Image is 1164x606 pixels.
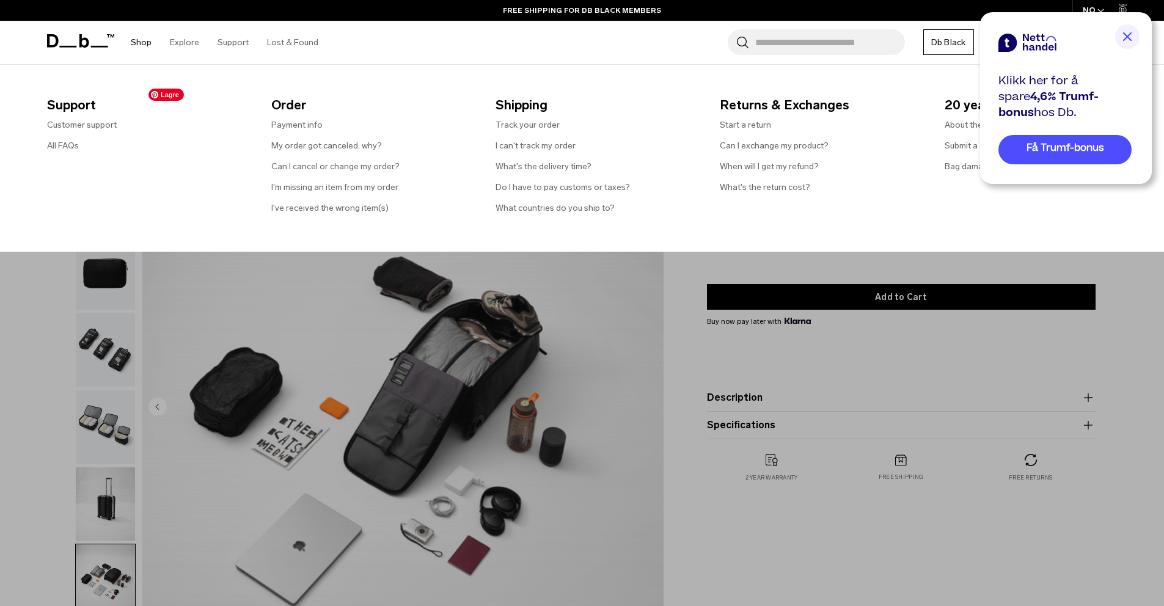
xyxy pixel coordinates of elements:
img: netthandel brand logo [998,34,1056,52]
a: Bag damaged during a flight [945,160,1052,173]
span: Order [271,95,476,115]
a: What's the return cost? [720,181,810,194]
a: Support [218,21,249,64]
a: My order got canceled, why? [271,139,382,152]
span: 20 years warranty [945,95,1149,115]
span: Lagre [148,89,184,101]
a: Can I exchange my product? [720,139,829,152]
span: Shipping [496,95,700,115]
span: Support [47,95,252,115]
a: All FAQs [47,139,79,152]
a: About the warranty [945,119,1019,131]
a: Db Black [923,29,974,55]
img: close button [1115,24,1140,49]
a: What countries do you ship to? [496,202,615,214]
a: Submit a claim [945,139,999,152]
a: Customer support [47,119,117,131]
a: Start a return [720,119,771,131]
a: What's the delivery time? [496,160,591,173]
a: Lost & Found [267,21,318,64]
nav: Main Navigation [122,21,328,64]
a: Shop [131,21,152,64]
a: Få Trumf-bonus [998,135,1132,164]
span: Få Trumf-bonus [1027,141,1104,155]
div: Klikk her for å spare hos Db. [998,73,1132,121]
a: I can't track my order [496,139,576,152]
a: I've received the wrong item(s) [271,202,389,214]
a: When will I get my refund? [720,160,819,173]
a: FREE SHIPPING FOR DB BLACK MEMBERS [503,5,661,16]
a: Payment info [271,119,323,131]
a: Explore [170,21,199,64]
a: Do I have to pay customs or taxes? [496,181,630,194]
span: 4,6% Trumf-bonus [998,89,1099,121]
a: Can I cancel or change my order? [271,160,400,173]
a: Track your order [496,119,560,131]
a: I'm missing an item from my order [271,181,398,194]
span: Returns & Exchanges [720,95,924,115]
